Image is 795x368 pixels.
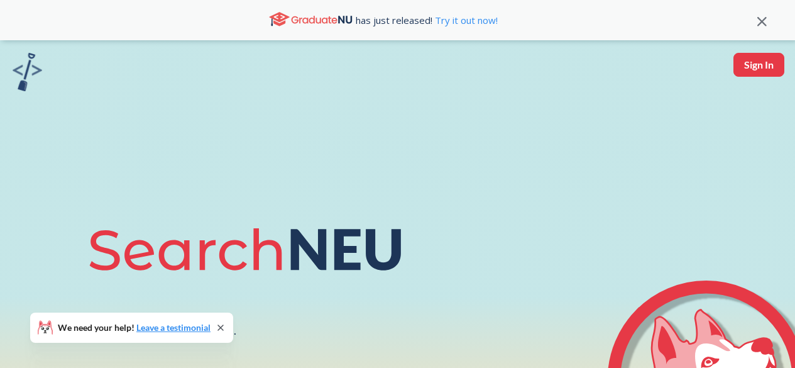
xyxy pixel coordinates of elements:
[13,53,42,95] a: sandbox logo
[136,322,211,333] a: Leave a testimonial
[432,14,498,26] a: Try it out now!
[58,323,211,332] span: We need your help!
[13,53,42,91] img: sandbox logo
[356,13,498,27] span: has just released!
[733,53,784,77] button: Sign In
